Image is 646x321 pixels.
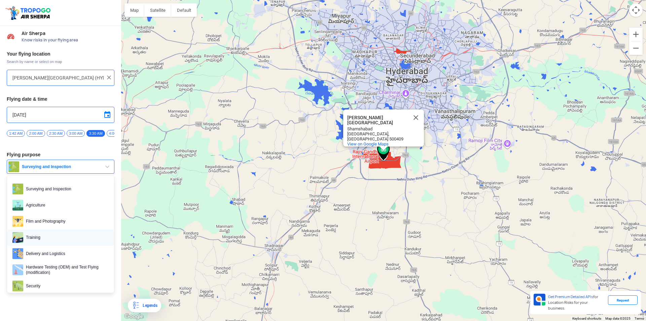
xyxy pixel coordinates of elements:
img: ic_hardwaretesting.png [12,264,23,275]
button: Zoom out [629,41,643,55]
button: Keyboard shortcuts [572,316,601,321]
img: survey.png [8,161,19,172]
img: Risk Scores [7,32,15,40]
div: [PERSON_NAME][GEOGRAPHIC_DATA] [347,115,408,125]
div: for Location Risks for your business. [545,294,608,312]
img: agri.png [12,200,23,211]
button: Surveying and Inspection [7,160,114,174]
span: Know risks in your flying area [22,37,114,43]
span: 2:00 AM [27,130,45,137]
span: Hardware Testing (OEM) and Test Flying (modification) [23,264,109,275]
h3: Flying date & time [7,97,114,101]
a: Open this area in Google Maps (opens a new window) [123,312,145,321]
img: ic_tgdronemaps.svg [5,5,53,21]
input: Select Date [12,111,109,119]
span: Film and Photography [23,216,109,227]
div: Legends [140,301,157,310]
img: ic_close.png [106,74,112,81]
img: security.png [12,281,23,291]
span: 3:00 AM [67,130,85,137]
h3: Your flying location [7,52,114,56]
span: Delivery and Logistics [23,248,109,259]
div: Rajiv Gandhi International Airport [343,109,424,147]
div: [GEOGRAPHIC_DATA], [GEOGRAPHIC_DATA] 500409 [347,131,408,141]
button: Close [408,109,424,126]
a: Terms [635,317,644,320]
ul: Surveying and Inspection [7,175,114,293]
span: Security [23,281,109,291]
input: Search your flying location [12,74,104,82]
button: Show street map [124,3,144,17]
img: Legends [132,301,140,310]
img: delivery.png [12,248,23,259]
img: film.png [12,216,23,227]
span: Surveying and Inspection [23,184,109,194]
span: 3:30 AM [86,130,105,137]
img: training.png [12,232,23,243]
div: Shamshabad [347,126,408,131]
button: Map camera controls [629,3,643,17]
button: Show satellite imagery [144,3,171,17]
span: Map data ©2025 [605,317,631,320]
span: Surveying and Inspection [19,164,103,169]
h3: Flying purpose [7,152,114,157]
img: Premium APIs [534,294,545,306]
span: 2:30 AM [47,130,65,137]
span: 4:00 AM [107,130,125,137]
img: survey.png [12,184,23,194]
span: Air Sherpa [22,31,114,36]
span: Agriculture [23,200,109,211]
a: View on Google Maps [347,141,389,147]
span: 1:42 AM [7,130,25,137]
span: Get Premium Detailed APIs [548,294,593,299]
img: Google [123,312,145,321]
button: Zoom in [629,28,643,41]
span: Search by name or select on map [7,59,114,64]
div: Request [608,295,638,305]
span: Training [23,232,109,243]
